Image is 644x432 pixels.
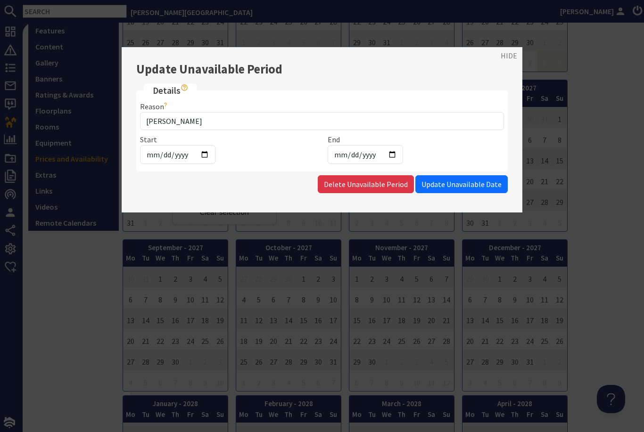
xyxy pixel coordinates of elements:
[501,50,517,61] a: HIDE
[318,175,414,193] a: Delete Unavailable Period
[421,179,502,189] span: Update Unavailable Date
[136,62,508,77] h2: Update Unavailable Period
[144,84,197,98] legend: Details
[415,175,508,193] button: Update Unavailable Date
[328,135,340,144] label: End
[140,102,169,111] label: Reason
[140,135,157,144] label: Start
[181,84,188,91] i: Show hints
